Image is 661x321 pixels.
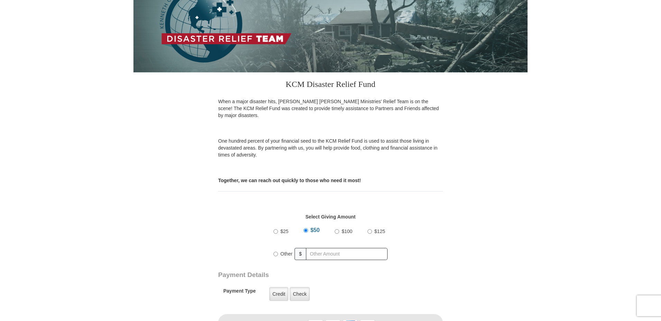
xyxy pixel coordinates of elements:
span: $25 [280,229,288,234]
strong: Select Giving Amount [306,214,356,220]
label: Credit [269,287,288,301]
input: Other Amount [306,248,388,260]
span: $ [295,248,306,260]
h5: Payment Type [223,288,256,297]
b: Together, we can reach out quickly to those who need it most! [218,178,361,183]
p: When a major disaster hits, [PERSON_NAME] [PERSON_NAME] Ministries' Relief Team is on the scene! ... [218,98,443,119]
h3: KCM Disaster Relief Fund [218,72,443,98]
span: $100 [342,229,352,234]
p: One hundred percent of your financial seed to the KCM Relief Fund is used to assist those living ... [218,137,443,158]
label: Check [290,287,310,301]
h3: Payment Details [218,271,394,279]
span: Other [280,251,292,257]
span: $50 [310,227,320,233]
span: $125 [374,229,385,234]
